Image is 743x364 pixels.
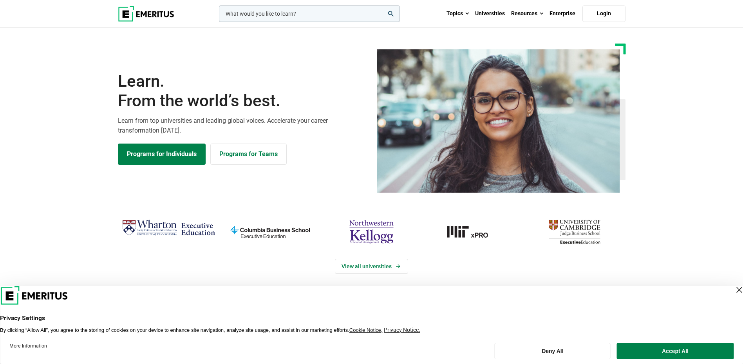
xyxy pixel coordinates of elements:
[335,259,408,274] a: View Universities
[122,217,215,240] img: Wharton Executive Education
[426,217,520,247] a: MIT-xPRO
[377,49,620,193] img: Learn from the world's best
[118,116,367,136] p: Learn from top universities and leading global voices. Accelerate your career transformation [DATE].
[219,5,400,22] input: woocommerce-product-search-field-0
[118,144,206,165] a: Explore Programs
[223,217,317,247] img: columbia-business-school
[528,217,621,247] img: cambridge-judge-business-school
[118,71,367,111] h1: Learn.
[210,144,287,165] a: Explore for Business
[582,5,625,22] a: Login
[118,91,367,111] span: From the world’s best.
[325,217,418,247] img: northwestern-kellogg
[426,217,520,247] img: MIT xPRO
